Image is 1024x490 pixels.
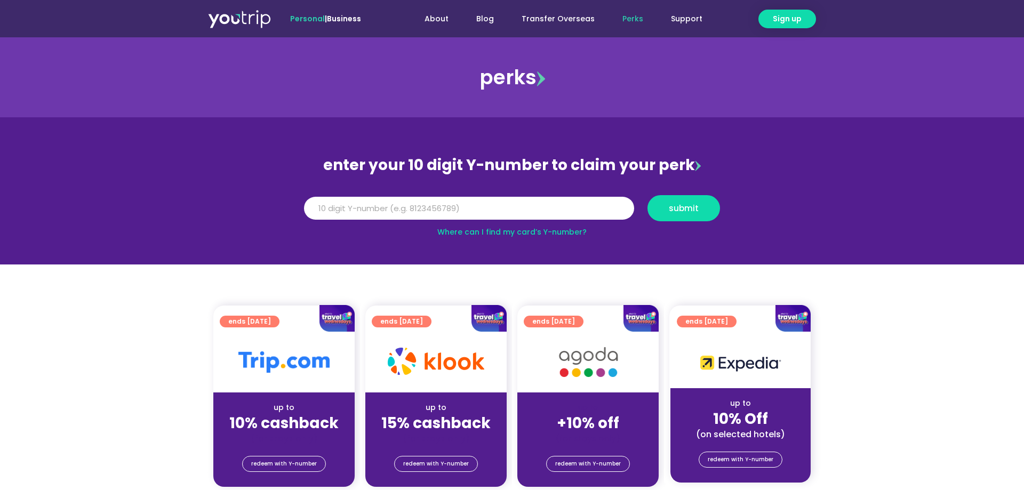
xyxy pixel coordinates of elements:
a: Sign up [758,10,816,28]
div: up to [679,398,802,409]
div: (for stays only) [222,433,346,444]
div: (on selected hotels) [679,429,802,440]
div: (for stays only) [374,433,498,444]
button: submit [647,195,720,221]
span: | [290,13,361,24]
a: redeem with Y-number [699,452,782,468]
form: Y Number [304,195,720,229]
span: redeem with Y-number [555,456,621,471]
span: redeem with Y-number [403,456,469,471]
strong: +10% off [557,413,619,433]
strong: 10% Off [713,408,768,429]
span: Sign up [773,13,802,25]
span: redeem with Y-number [251,456,317,471]
a: Blog [462,9,508,29]
span: up to [578,402,598,413]
a: Business [327,13,361,24]
a: redeem with Y-number [546,456,630,472]
nav: Menu [390,9,716,29]
a: Where can I find my card’s Y-number? [437,227,587,237]
strong: 15% cashback [381,413,491,433]
span: submit [669,204,699,212]
a: About [411,9,462,29]
a: Transfer Overseas [508,9,609,29]
span: redeem with Y-number [708,452,773,467]
input: 10 digit Y-number (e.g. 8123456789) [304,197,634,220]
a: Perks [609,9,657,29]
a: redeem with Y-number [394,456,478,472]
strong: 10% cashback [229,413,339,433]
div: (for stays only) [526,433,650,444]
a: Support [657,9,716,29]
div: up to [222,402,346,413]
a: redeem with Y-number [242,456,326,472]
div: up to [374,402,498,413]
span: Personal [290,13,325,24]
div: enter your 10 digit Y-number to claim your perk [299,151,725,179]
